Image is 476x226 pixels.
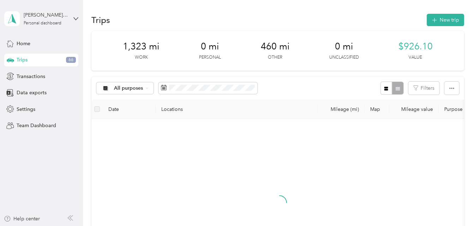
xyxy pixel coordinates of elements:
iframe: Everlance-gr Chat Button Frame [436,186,476,226]
span: Transactions [17,73,45,80]
h1: Trips [91,16,110,24]
button: Help center [4,215,40,222]
th: Map [364,100,389,119]
button: Filters [408,82,439,95]
span: 460 mi [260,41,289,52]
button: New trip [427,14,464,26]
p: Personal [199,54,221,61]
span: Trips [17,56,28,64]
span: 1,323 mi [123,41,159,52]
p: Value [409,54,422,61]
span: 0 mi [201,41,219,52]
span: Home [17,40,30,47]
div: Personal dashboard [24,21,61,25]
span: 66 [66,57,76,63]
p: Unclassified [329,54,358,61]
span: 0 mi [335,41,353,52]
span: Team Dashboard [17,122,56,129]
span: $926.10 [398,41,432,52]
th: Mileage value [389,100,439,119]
span: All purposes [114,86,143,91]
th: Locations [156,100,318,119]
span: Settings [17,106,35,113]
span: Data exports [17,89,47,96]
th: Date [103,100,156,119]
div: [PERSON_NAME][EMAIL_ADDRESS][PERSON_NAME][DOMAIN_NAME] [24,11,68,19]
p: Other [268,54,282,61]
th: Mileage (mi) [318,100,364,119]
p: Work [135,54,148,61]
